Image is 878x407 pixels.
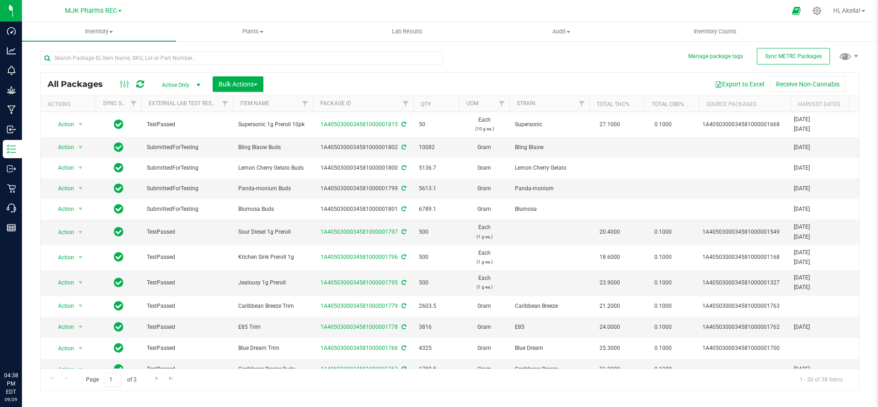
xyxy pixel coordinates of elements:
[515,323,584,332] span: E85
[4,396,18,403] p: 09/29
[515,143,584,152] span: Bling Blaow
[147,164,227,172] span: SubmittedForTesting
[321,345,398,351] a: 1A4050300034581000001766
[114,251,123,263] span: In Sync
[702,253,788,262] div: Value 1: 1A4050300034581000001168
[400,229,406,235] span: Sync from Compliance System
[114,300,123,312] span: In Sync
[650,363,676,376] span: 0.1000
[311,184,415,193] div: 1A4050300034581000001799
[466,100,478,107] a: UOM
[147,344,227,353] span: TestPassed
[638,22,792,41] a: Inventory Counts
[574,96,589,112] a: Filter
[321,303,398,309] a: 1A4050300034581000001779
[702,120,788,129] div: Value 1: 1A4050300034581000001668
[176,22,330,41] a: Plants
[50,141,75,154] span: Action
[419,253,454,262] span: 500
[811,6,823,15] div: Manage settings
[465,302,504,311] span: Gram
[7,27,16,36] inline-svg: Dashboard
[595,118,625,131] span: 27.1000
[147,278,227,287] span: TestPassed
[75,161,86,174] span: select
[465,257,504,266] p: (1 g ea.)
[419,278,454,287] span: 500
[147,228,227,236] span: TestPassed
[238,302,307,311] span: Caribbean Breeze Trim
[75,251,86,264] span: select
[650,321,676,334] span: 0.1000
[147,184,227,193] span: SubmittedForTesting
[702,344,788,353] div: Value 1: 1A4050300034581000001700
[833,7,861,14] span: Hi, Akeila!
[238,164,307,172] span: Lemon Cherry Gelato Buds
[321,279,398,286] a: 1A4050300034581000001795
[50,276,75,289] span: Action
[298,96,313,112] a: Filter
[50,251,75,264] span: Action
[114,342,123,354] span: In Sync
[50,118,75,131] span: Action
[75,118,86,131] span: select
[126,96,141,112] a: Filter
[48,79,112,89] span: All Packages
[7,86,16,95] inline-svg: Grow
[75,141,86,154] span: select
[75,203,86,215] span: select
[465,143,504,152] span: Gram
[515,184,584,193] span: Panda-monium
[213,76,263,92] button: Bulk Actions
[114,276,123,289] span: In Sync
[114,118,123,131] span: In Sync
[765,53,822,59] span: Sync METRC Packages
[702,278,788,287] div: Value 1: 1A4050300034581000001327
[238,184,307,193] span: Panda-monium Buds
[702,228,788,236] div: Value 1: 1A4050300034581000001549
[150,373,163,385] a: Go to the next page
[465,184,504,193] span: Gram
[494,96,509,112] a: Filter
[238,205,307,214] span: Blumosa Buds
[400,206,406,212] span: Sync from Compliance System
[465,164,504,172] span: Gram
[75,363,86,376] span: select
[380,27,435,36] span: Lab Results
[7,203,16,213] inline-svg: Call Center
[238,323,307,332] span: E85 Trim
[7,145,16,154] inline-svg: Inventory
[681,27,749,36] span: Inventory Counts
[421,101,431,107] a: Qty
[311,205,415,214] div: 1A4050300034581000001801
[400,345,406,351] span: Sync from Compliance System
[114,363,123,375] span: In Sync
[400,279,406,286] span: Sync from Compliance System
[400,303,406,309] span: Sync from Compliance System
[75,300,86,312] span: select
[400,121,406,128] span: Sync from Compliance System
[321,324,398,330] a: 1A4050300034581000001778
[786,2,807,20] span: Open Ecommerce Menu
[702,302,788,311] div: Value 1: 1A4050300034581000001763
[114,161,123,174] span: In Sync
[50,342,75,355] span: Action
[650,251,676,264] span: 0.1000
[240,100,269,107] a: Item Name
[177,27,330,36] span: Plants
[465,205,504,214] span: Gram
[50,321,75,333] span: Action
[50,182,75,195] span: Action
[78,373,144,387] span: Page of 2
[114,225,123,238] span: In Sync
[595,300,625,313] span: 21.2000
[465,365,504,374] span: Gram
[7,125,16,134] inline-svg: Inbound
[4,371,18,396] p: 04:38 PM EDT
[7,164,16,173] inline-svg: Outbound
[103,100,138,107] a: Sync Status
[419,365,454,374] span: 1750.5
[50,300,75,312] span: Action
[114,141,123,154] span: In Sync
[400,185,406,192] span: Sync from Compliance System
